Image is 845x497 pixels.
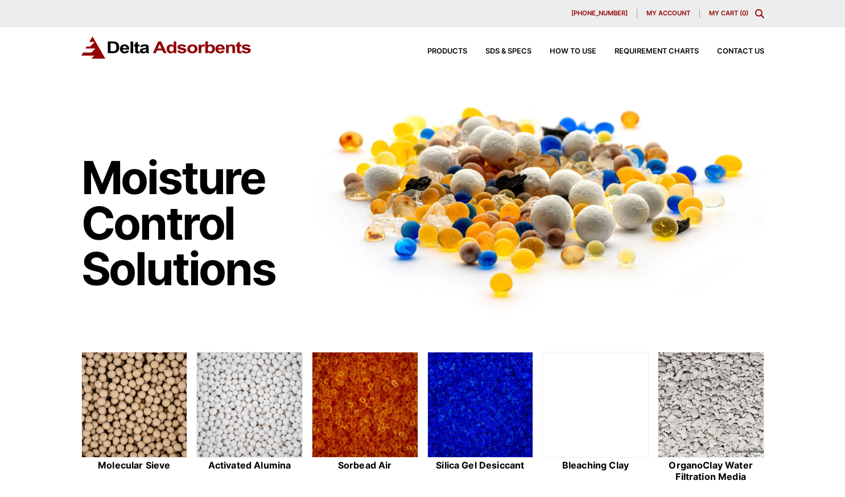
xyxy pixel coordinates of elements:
[658,460,764,482] h2: OrganoClay Water Filtration Media
[709,9,748,17] a: My Cart (0)
[196,352,303,484] a: Activated Alumina
[81,460,188,471] h2: Molecular Sieve
[81,155,301,291] h1: Moisture Control Solutions
[196,460,303,471] h2: Activated Alumina
[542,352,649,484] a: Bleaching Clay
[81,352,188,484] a: Molecular Sieve
[427,460,534,471] h2: Silica Gel Desiccant
[615,48,699,55] span: Requirement Charts
[467,48,531,55] a: SDS & SPECS
[755,9,764,18] div: Toggle Modal Content
[717,48,764,55] span: Contact Us
[427,352,534,484] a: Silica Gel Desiccant
[531,48,596,55] a: How to Use
[409,48,467,55] a: Products
[485,48,531,55] span: SDS & SPECS
[81,36,252,59] img: Delta Adsorbents
[562,9,637,18] a: [PHONE_NUMBER]
[742,9,746,17] span: 0
[646,10,690,17] span: My account
[312,460,418,471] h2: Sorbead Air
[637,9,700,18] a: My account
[542,460,649,471] h2: Bleaching Clay
[312,86,764,315] img: Image
[699,48,764,55] a: Contact Us
[658,352,764,484] a: OrganoClay Water Filtration Media
[596,48,699,55] a: Requirement Charts
[312,352,418,484] a: Sorbead Air
[550,48,596,55] span: How to Use
[427,48,467,55] span: Products
[571,10,628,17] span: [PHONE_NUMBER]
